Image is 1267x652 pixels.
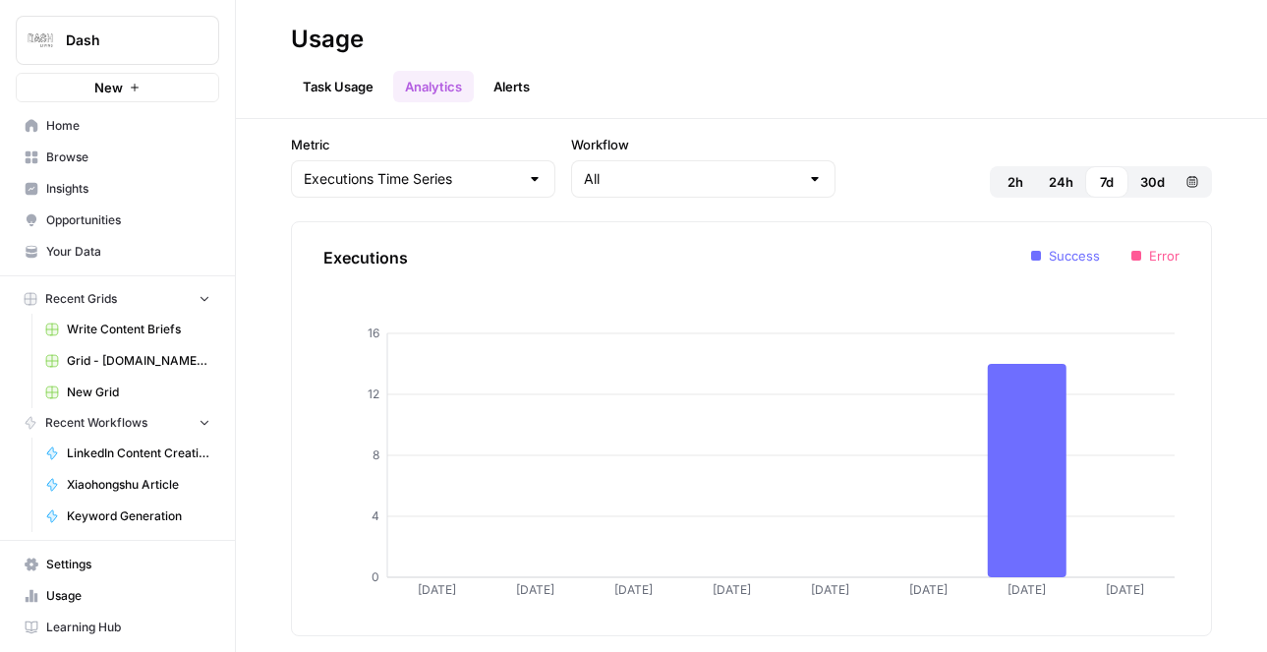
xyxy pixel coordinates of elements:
[1037,166,1085,198] button: 24h
[909,582,948,597] tspan: [DATE]
[16,16,219,65] button: Workspace: Dash
[1128,166,1177,198] button: 30d
[614,582,653,597] tspan: [DATE]
[368,386,379,401] tspan: 12
[36,377,219,408] a: New Grid
[45,414,147,432] span: Recent Workflows
[373,447,379,462] tspan: 8
[16,549,219,580] a: Settings
[16,205,219,236] a: Opportunities
[46,180,210,198] span: Insights
[811,582,849,597] tspan: [DATE]
[16,408,219,438] button: Recent Workflows
[46,243,210,261] span: Your Data
[1100,172,1114,192] span: 7d
[67,476,210,494] span: Xiaohongshu Article
[67,321,210,338] span: Write Content Briefs
[46,211,210,229] span: Opportunities
[418,582,456,597] tspan: [DATE]
[67,507,210,525] span: Keyword Generation
[1106,582,1144,597] tspan: [DATE]
[36,438,219,469] a: LinkedIn Content Creation
[46,148,210,166] span: Browse
[23,23,58,58] img: Dash Logo
[16,284,219,314] button: Recent Grids
[584,169,799,189] input: All
[372,569,379,584] tspan: 0
[571,135,835,154] label: Workflow
[1008,172,1023,192] span: 2h
[1049,172,1073,192] span: 24h
[67,445,210,462] span: LinkedIn Content Creation
[1140,172,1165,192] span: 30d
[67,384,210,401] span: New Grid
[1008,582,1046,597] tspan: [DATE]
[16,110,219,142] a: Home
[16,173,219,205] a: Insights
[482,71,542,102] a: Alerts
[304,169,519,189] input: Executions Time Series
[36,469,219,501] a: Xiaohongshu Article
[1031,246,1100,266] li: Success
[46,117,210,135] span: Home
[291,135,555,154] label: Metric
[368,326,379,340] tspan: 16
[291,71,385,102] a: Task Usage
[16,236,219,267] a: Your Data
[16,73,219,102] button: New
[393,71,474,102] a: Analytics
[713,582,751,597] tspan: [DATE]
[994,166,1037,198] button: 2h
[16,142,219,173] a: Browse
[291,24,364,55] div: Usage
[16,580,219,612] a: Usage
[94,78,123,97] span: New
[1131,246,1180,266] li: Error
[45,290,117,308] span: Recent Grids
[516,582,554,597] tspan: [DATE]
[36,501,219,532] a: Keyword Generation
[67,352,210,370] span: Grid - [DOMAIN_NAME] Blog
[46,587,210,605] span: Usage
[16,612,219,643] a: Learning Hub
[66,30,185,50] span: Dash
[46,556,210,573] span: Settings
[36,345,219,377] a: Grid - [DOMAIN_NAME] Blog
[372,508,379,523] tspan: 4
[46,619,210,636] span: Learning Hub
[36,314,219,345] a: Write Content Briefs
